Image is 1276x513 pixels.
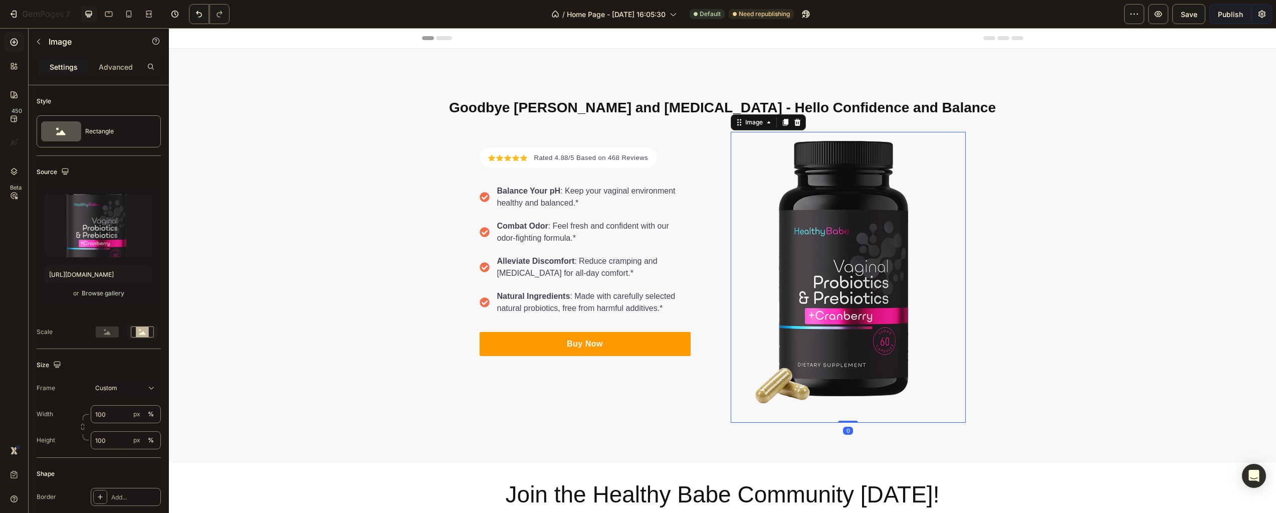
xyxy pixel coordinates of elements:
[49,36,134,48] p: Image
[562,9,565,20] span: /
[37,97,51,106] div: Style
[189,4,230,24] div: Undo/Redo
[73,287,79,299] span: or
[328,157,520,181] p: : Keep your vaginal environment healthy and balanced.*
[311,304,522,328] a: Buy Now
[8,184,24,192] div: Beta
[365,125,480,135] p: Rated 4.88/5 Based on 468 Reviews
[133,436,140,445] div: px
[82,289,124,298] div: Browse gallery
[169,28,1276,513] iframe: Design area
[562,104,797,395] img: gempages_526899919517123537-0534939f-b690-45db-b509-d86121636f61.png
[674,399,684,407] div: 0
[280,72,827,87] span: Goodbye [PERSON_NAME] and [MEDICAL_DATA] - Hello Confidence and Balance
[328,264,401,272] strong: Natural Ingredients
[37,327,53,336] div: Scale
[328,194,379,202] strong: Combat Odor
[328,227,520,251] p: : Reduce cramping and [MEDICAL_DATA] for all-day comfort.*
[37,359,63,372] div: Size
[1209,4,1251,24] button: Publish
[328,262,520,286] p: : Made with carefully selected natural probiotics, free from harmful additives.*
[37,469,55,478] div: Shape
[1172,4,1205,24] button: Save
[37,165,71,179] div: Source
[145,408,157,420] button: px
[1181,10,1197,19] span: Save
[739,10,790,19] span: Need republishing
[4,4,75,24] button: 7
[328,229,406,237] strong: Alleviate Discomfort
[111,493,158,502] div: Add...
[145,434,157,446] button: px
[1218,9,1243,20] div: Publish
[148,436,154,445] div: %
[85,120,146,143] div: Rectangle
[66,8,70,20] p: 7
[700,10,721,19] span: Default
[45,194,153,257] img: preview-image
[99,62,133,72] p: Advanced
[148,410,154,419] div: %
[81,288,125,298] button: Browse gallery
[133,410,140,419] div: px
[328,158,392,167] strong: Balance Your pH
[91,379,161,397] button: Custom
[37,410,53,419] label: Width
[37,436,55,445] label: Height
[91,405,161,423] input: px%
[131,408,143,420] button: %
[574,90,596,99] div: Image
[1242,464,1266,488] div: Open Intercom Messenger
[10,107,24,115] div: 450
[91,431,161,449] input: px%
[50,62,78,72] p: Settings
[398,310,434,322] p: Buy Now
[37,492,56,501] div: Border
[45,265,153,283] input: https://example.com/image.jpg
[328,192,520,216] p: : Feel fresh and confident with our odor-fighting formula.*
[131,434,143,446] button: %
[95,384,117,393] span: Custom
[567,9,666,20] span: Home Page - [DATE] 16:05:30
[37,384,55,393] label: Frame
[253,451,855,483] h2: Join the Healthy Babe Community [DATE]!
